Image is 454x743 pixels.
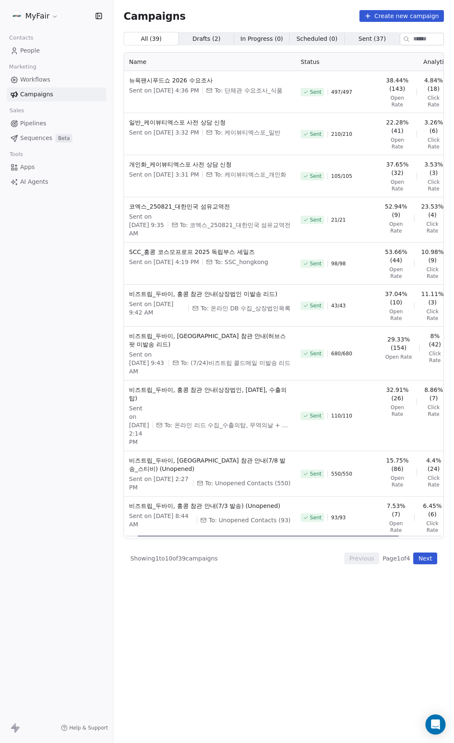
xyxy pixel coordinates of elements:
span: 680 / 680 [331,350,352,357]
span: 비즈트립_두바이, 홍콩 참관 안내(7/3 발송) (Unopened) [129,502,290,510]
button: MyFair [10,9,60,23]
span: To: 코엑스_250821_대한민국 섬유교역전 [180,221,291,229]
span: 110 / 110 [331,412,352,419]
span: 8% (42) [426,332,444,349]
span: Click Rate [424,137,444,150]
span: Apps [20,163,35,172]
span: Sent [310,260,321,267]
span: Sent [310,217,321,223]
span: Sent on [DATE] 9:42 AM [129,300,185,317]
span: 21 / 21 [331,217,346,223]
span: Click Rate [424,404,444,418]
span: Sent [310,350,321,357]
span: Open Rate [385,308,407,322]
span: Open Rate [385,137,410,150]
span: 6.45% (6) [421,502,444,518]
span: 29.33% (154) [385,335,412,352]
span: Tools [6,148,26,161]
span: Page 1 of 4 [383,554,410,563]
span: Campaigns [124,10,186,22]
span: Sent [310,514,321,521]
span: 37.65% (32) [385,160,410,177]
a: Help & Support [61,724,108,731]
span: Contacts [5,32,37,44]
button: Next [413,553,437,564]
span: 비즈트립_두바이, [GEOGRAPHIC_DATA] 참관 안내(7/8 발송_스티비) (Unopened) [129,456,290,473]
span: To: 단체관 수요조사_식품 [214,86,282,95]
span: Marketing [5,61,40,73]
span: Campaigns [20,90,53,99]
span: MyFair [25,11,50,21]
span: To: Unopened Contacts (93) [209,516,290,524]
span: Sent on [DATE] 9:43 AM [129,350,165,375]
span: Sent ( 37 ) [359,34,386,43]
span: Click Rate [423,95,443,108]
span: To: (7/24)비즈트립 콜드메일 미발송 리드 [181,359,291,367]
span: Open Rate [385,404,410,418]
span: Open Rate [385,221,407,234]
span: Sent on [DATE] 9:35 AM [129,212,164,238]
span: Workflows [20,75,50,84]
span: 3.53% (3) [424,160,444,177]
span: 210 / 210 [331,131,352,137]
a: People [7,44,106,58]
span: Open Rate [385,179,410,192]
th: Name [124,53,296,71]
span: 550 / 550 [331,471,352,477]
span: 코엑스_250821_대한민국 섬유교역전 [129,202,290,211]
span: Sent [310,131,321,137]
span: 53.66% (44) [385,248,407,264]
span: Sent on [DATE] 2:27 PM [129,475,190,492]
span: 4.84% (18) [423,76,443,93]
span: Open Rate [385,520,407,534]
span: Click Rate [421,266,443,280]
span: Beta [55,134,72,143]
span: 105 / 105 [331,173,352,180]
span: Click Rate [424,179,444,192]
span: Click Rate [424,475,444,488]
span: Click Rate [421,221,444,234]
a: Apps [7,160,106,174]
span: To: SSC_hongkong [214,258,268,266]
span: Sent on [DATE] 8:44 AM [129,512,193,529]
a: Workflows [7,73,106,87]
span: 개인화_케이뷰티엑스포 사전 상담 신청 [129,160,290,169]
span: 11.11% (3) [421,290,443,307]
span: Pipelines [20,119,46,128]
span: Open Rate [385,475,410,488]
span: 43 / 43 [331,302,346,309]
span: Sent [310,89,321,95]
span: To: 온라인 리드 수집_수출의탑, 무역의날 + 1 more [164,421,290,429]
span: Sent on [DATE] 4:19 PM [129,258,199,266]
span: Sent [310,471,321,477]
img: %C3%AC%C2%9B%C2%90%C3%AD%C2%98%C2%95%20%C3%AB%C2%A1%C2%9C%C3%AA%C2%B3%C2%A0(white+round).png [12,11,22,21]
span: 뉴욕팬시푸드쇼 2026 수요조사 [129,76,290,85]
span: To: 케이뷰티엑스포_일반 [214,128,280,137]
span: 23.53% (4) [421,202,444,219]
th: Status [296,53,380,71]
span: Scheduled ( 0 ) [296,34,338,43]
span: Click Rate [421,308,443,322]
span: 497 / 497 [331,89,352,95]
a: Campaigns [7,87,106,101]
span: 37.04% (10) [385,290,407,307]
span: 15.75% (86) [385,456,410,473]
span: Sent [310,173,321,180]
span: 일반_케이뷰티엑스포 사전 상담 신청 [129,118,290,127]
span: 4.4% (24) [424,456,444,473]
span: 비즈트립_두바이, 홍콩 참관 안내(상장법인, [DATE], 수출의 탑) [129,386,290,402]
span: 8.86% (7) [424,386,444,402]
span: Sent [310,302,321,309]
span: Sent on [DATE] 4:36 PM [129,86,199,95]
span: 93 / 93 [331,514,346,521]
span: Sequences [20,134,52,143]
span: Sent on [DATE] 2:14 PM [129,404,149,446]
span: 98 / 98 [331,260,346,267]
button: Previous [344,553,379,564]
span: Sent on [DATE] 3:31 PM [129,170,199,179]
span: 비즈트립_두바이, 홍콩 참관 안내(상장법인 미발송 리드) [129,290,290,298]
span: Sales [6,104,28,117]
span: 7.53% (7) [385,502,407,518]
span: 22.28% (41) [385,118,410,135]
span: People [20,46,40,55]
